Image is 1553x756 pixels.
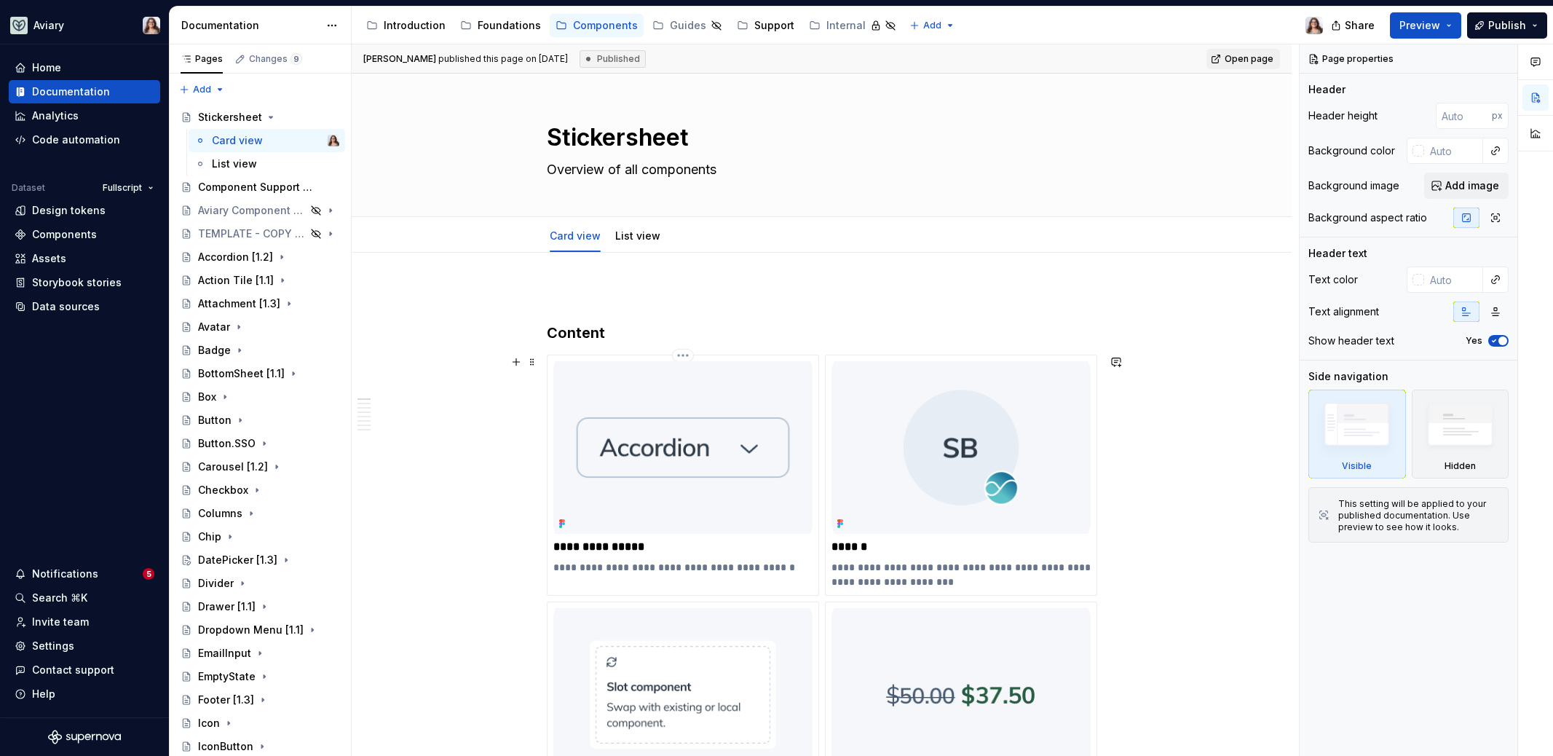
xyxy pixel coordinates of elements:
[9,682,160,706] button: Help
[1390,12,1461,39] button: Preview
[803,14,902,37] a: Internal
[198,646,251,661] div: EmailInput
[1488,18,1526,33] span: Publish
[198,716,220,731] div: Icon
[550,14,644,37] a: Components
[1445,460,1476,472] div: Hidden
[32,109,79,123] div: Analytics
[198,576,234,591] div: Divider
[198,483,248,497] div: Checkbox
[384,18,446,33] div: Introduction
[143,17,160,34] img: Brittany Hogg
[198,110,262,125] div: Stickersheet
[198,693,254,707] div: Footer [1.3]
[175,479,345,502] a: Checkbox
[923,20,941,31] span: Add
[905,15,960,36] button: Add
[831,361,1091,534] img: 7deff77c-b4a4-4c34-a8d4-85ff2757c07c.png
[291,53,302,65] span: 9
[198,506,242,521] div: Columns
[32,567,98,581] div: Notifications
[143,568,154,580] span: 5
[198,203,306,218] div: Aviary Component Overview - OLD
[175,385,345,409] a: Box
[754,18,794,33] div: Support
[198,250,273,264] div: Accordion [1.2]
[175,245,345,269] a: Accordion [1.2]
[1308,272,1358,287] div: Text color
[175,339,345,362] a: Badge
[32,203,106,218] div: Design tokens
[1342,460,1372,472] div: Visible
[1467,12,1547,39] button: Publish
[1308,369,1388,384] div: Side navigation
[9,658,160,682] button: Contact support
[1308,210,1427,225] div: Background aspect ratio
[12,182,45,194] div: Dataset
[1308,143,1395,158] div: Background color
[1324,12,1384,39] button: Share
[1308,390,1406,479] div: Visible
[198,343,231,358] div: Badge
[198,529,221,544] div: Chip
[9,610,160,634] a: Invite team
[1308,82,1345,97] div: Header
[10,17,28,34] img: 256e2c79-9abd-4d59-8978-03feab5a3943.png
[363,53,568,65] span: published this page on [DATE]
[1338,498,1499,533] div: This setting will be applied to your published documentation. Use preview to see how it looks.
[826,18,866,33] div: Internal
[175,595,345,618] a: Drawer [1.1]
[175,176,345,199] a: Component Support Tables
[198,599,256,614] div: Drawer [1.1]
[9,56,160,79] a: Home
[198,669,256,684] div: EmptyState
[96,178,160,198] button: Fullscript
[1308,334,1394,348] div: Show header text
[1345,18,1375,33] span: Share
[175,665,345,688] a: EmptyState
[32,84,110,99] div: Documentation
[32,275,122,290] div: Storybook stories
[32,133,120,147] div: Code automation
[198,366,285,381] div: BottomSheet [1.1]
[175,315,345,339] a: Avatar
[1399,18,1440,33] span: Preview
[249,53,302,65] div: Changes
[9,562,160,586] button: Notifications5
[198,296,280,311] div: Attachment [1.3]
[9,199,160,222] a: Design tokens
[189,129,345,152] a: Card viewBrittany Hogg
[1492,110,1503,122] p: px
[328,135,339,146] img: Brittany Hogg
[544,158,1094,181] textarea: Overview of all components
[32,251,66,266] div: Assets
[175,79,229,100] button: Add
[731,14,800,37] a: Support
[1308,246,1367,261] div: Header text
[175,199,345,222] a: Aviary Component Overview - OLD
[175,455,345,479] a: Carousel [1.2]
[3,9,166,41] button: AviaryBrittany Hogg
[175,269,345,292] a: Action Tile [1.1]
[1308,178,1399,193] div: Background image
[175,642,345,665] a: EmailInput
[212,157,257,171] div: List view
[32,687,55,701] div: Help
[48,730,121,744] svg: Supernova Logo
[198,273,274,288] div: Action Tile [1.1]
[198,227,306,241] div: TEMPLATE - COPY ME
[175,432,345,455] a: Button.SSO
[198,390,216,404] div: Box
[212,133,263,148] div: Card view
[189,152,345,176] a: List view
[9,128,160,151] a: Code automation
[198,413,232,428] div: Button
[1308,109,1378,123] div: Header height
[175,502,345,525] a: Columns
[198,623,304,637] div: Dropdown Menu [1.1]
[193,84,211,95] span: Add
[181,18,319,33] div: Documentation
[32,591,87,605] div: Search ⌘K
[175,362,345,385] a: BottomSheet [1.1]
[363,53,436,64] span: [PERSON_NAME]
